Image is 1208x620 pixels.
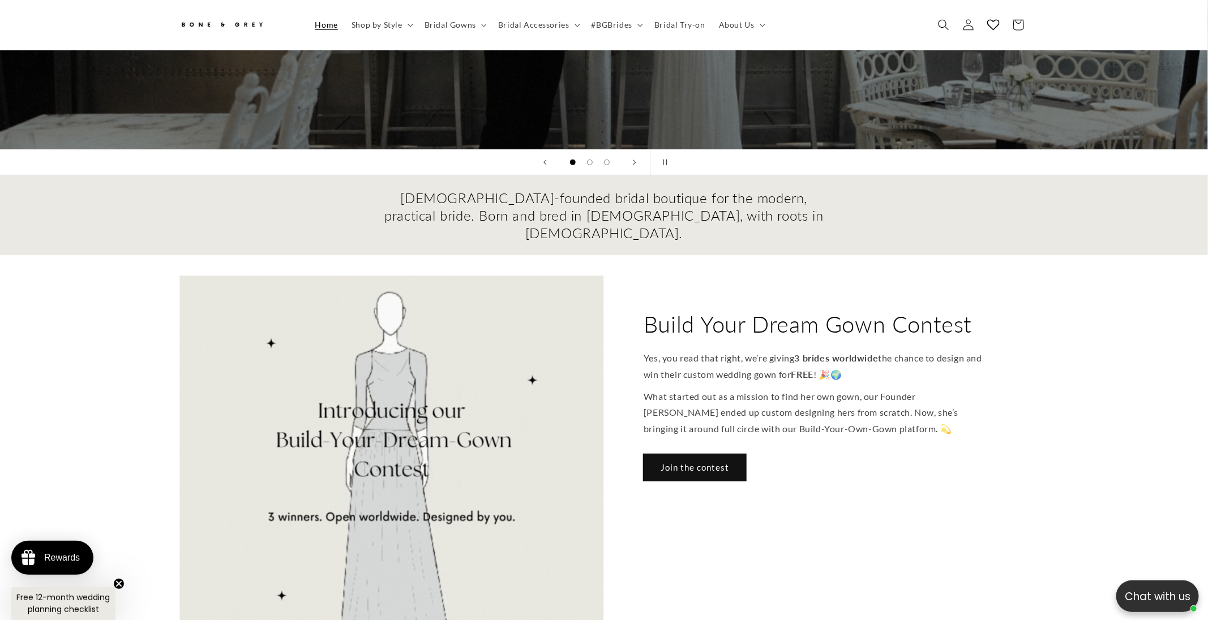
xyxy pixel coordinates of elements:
[44,553,80,563] div: Rewards
[179,16,264,35] img: Bone and Grey Bridal
[581,154,598,171] button: Load slide 2 of 3
[113,578,125,589] button: Close teaser
[644,350,989,383] p: Yes, you read that right, we’re giving the chance to design and win their custom wedding gown for...
[175,11,297,38] a: Bone and Grey Bridal
[498,20,569,30] span: Bridal Accessories
[622,150,647,175] button: Next slide
[644,454,746,481] a: Join the contest
[791,369,813,380] strong: FREE
[712,13,770,37] summary: About Us
[533,150,558,175] button: Previous slide
[383,189,825,242] h2: [DEMOGRAPHIC_DATA]-founded bridal boutique for the modern, practical bride. Born and bred in [DEM...
[644,309,972,339] h2: Build Your Dream Gown Contest
[654,20,705,30] span: Bridal Try-on
[592,20,632,30] span: #BGBrides
[418,13,491,37] summary: Bridal Gowns
[719,20,755,30] span: About Us
[1116,588,1199,605] p: Chat with us
[585,13,648,37] summary: #BGBrides
[650,150,675,175] button: Pause slideshow
[352,20,402,30] span: Shop by Style
[309,13,345,37] a: Home
[598,154,615,171] button: Load slide 3 of 3
[491,13,585,37] summary: Bridal Accessories
[315,20,338,30] span: Home
[795,352,879,363] strong: 3 brides worldwide
[648,13,712,37] a: Bridal Try-on
[644,389,989,437] p: What started out as a mission to find her own gown, our Founder [PERSON_NAME] ended up custom des...
[1116,580,1199,612] button: Open chatbox
[564,154,581,171] button: Load slide 1 of 3
[11,587,115,620] div: Free 12-month wedding planning checklistClose teaser
[345,13,418,37] summary: Shop by Style
[17,592,110,615] span: Free 12-month wedding planning checklist
[931,12,956,37] summary: Search
[425,20,476,30] span: Bridal Gowns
